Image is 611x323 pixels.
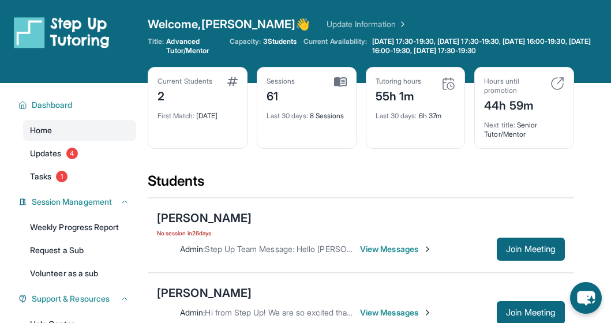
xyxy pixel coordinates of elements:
[303,37,367,55] span: Current Availability:
[484,121,515,129] span: Next title :
[423,245,432,254] img: Chevron-Right
[360,243,432,255] span: View Messages
[423,308,432,317] img: Chevron-Right
[263,37,297,46] span: 3 Students
[267,86,295,104] div: 61
[484,114,564,139] div: Senior Tutor/Mentor
[230,37,261,46] span: Capacity:
[157,210,252,226] div: [PERSON_NAME]
[27,293,129,305] button: Support & Resources
[23,143,136,164] a: Updates4
[148,16,310,32] span: Welcome, [PERSON_NAME] 👋
[158,111,194,120] span: First Match :
[30,171,51,182] span: Tasks
[327,18,407,30] a: Update Information
[158,86,212,104] div: 2
[32,196,112,208] span: Session Management
[158,104,238,121] div: [DATE]
[334,77,347,87] img: card
[506,246,556,253] span: Join Meeting
[180,244,205,254] span: Admin :
[441,77,455,91] img: card
[360,307,432,318] span: View Messages
[166,37,222,55] span: Advanced Tutor/Mentor
[23,166,136,187] a: Tasks1
[180,307,205,317] span: Admin :
[267,104,347,121] div: 8 Sessions
[550,77,564,91] img: card
[32,293,110,305] span: Support & Resources
[148,37,164,55] span: Title:
[372,37,609,55] span: [DATE] 17:30-19:30, [DATE] 17:30-19:30, [DATE] 16:00-19:30, [DATE] 16:00-19:30, [DATE] 17:30-19:30
[376,104,456,121] div: 6h 37m
[56,171,68,182] span: 1
[32,99,73,111] span: Dashboard
[570,282,602,314] button: chat-button
[370,37,611,55] a: [DATE] 17:30-19:30, [DATE] 17:30-19:30, [DATE] 16:00-19:30, [DATE] 16:00-19:30, [DATE] 17:30-19:30
[30,125,52,136] span: Home
[148,172,574,197] div: Students
[506,309,556,316] span: Join Meeting
[497,238,565,261] button: Join Meeting
[66,148,78,159] span: 4
[23,263,136,284] a: Volunteer as a sub
[14,16,110,48] img: logo
[267,77,295,86] div: Sessions
[484,95,543,114] div: 44h 59m
[158,77,212,86] div: Current Students
[157,285,252,301] div: [PERSON_NAME]
[23,217,136,238] a: Weekly Progress Report
[376,86,422,104] div: 55h 1m
[376,111,417,120] span: Last 30 days :
[267,111,308,120] span: Last 30 days :
[23,120,136,141] a: Home
[23,240,136,261] a: Request a Sub
[157,228,252,238] span: No session in 26 days
[227,77,238,86] img: card
[396,18,407,30] img: Chevron Right
[30,148,62,159] span: Updates
[27,196,129,208] button: Session Management
[376,77,422,86] div: Tutoring hours
[27,99,129,111] button: Dashboard
[484,77,543,95] div: Hours until promotion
